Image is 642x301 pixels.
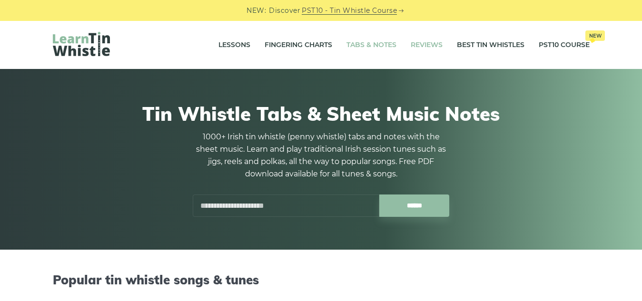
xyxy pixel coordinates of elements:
span: New [585,30,605,41]
a: PST10 CourseNew [539,33,590,57]
a: Fingering Charts [265,33,332,57]
a: Lessons [218,33,250,57]
a: Tabs & Notes [346,33,396,57]
img: LearnTinWhistle.com [53,32,110,56]
a: Reviews [411,33,443,57]
a: Best Tin Whistles [457,33,524,57]
p: 1000+ Irish tin whistle (penny whistle) tabs and notes with the sheet music. Learn and play tradi... [193,131,450,180]
h1: Tin Whistle Tabs & Sheet Music Notes [53,102,590,125]
h2: Popular tin whistle songs & tunes [53,272,590,287]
